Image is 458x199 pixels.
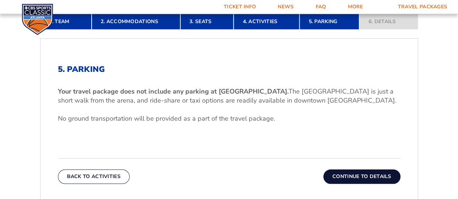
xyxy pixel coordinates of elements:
a: 1. Team [40,14,92,30]
a: 2. Accommodations [92,14,180,30]
button: Back To Activities [58,169,130,184]
p: The [GEOGRAPHIC_DATA] is just a short walk from the arena, and ride-share or taxi options are rea... [58,87,400,105]
b: Your travel package does not include any parking at [GEOGRAPHIC_DATA]. [58,87,289,96]
a: 4. Activities [234,14,299,30]
img: CBS Sports Classic [22,4,53,35]
h2: 5. Parking [58,65,400,74]
a: 3. Seats [180,14,234,30]
button: Continue To Details [323,169,400,184]
p: No ground transportation will be provided as a part of the travel package. [58,114,400,123]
